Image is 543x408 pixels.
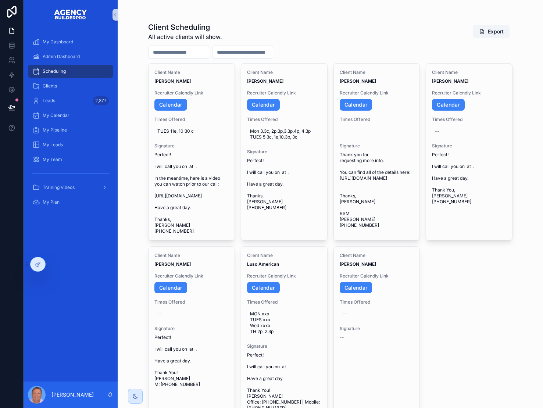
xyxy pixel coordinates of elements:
[435,128,439,134] div: --
[93,96,109,105] div: 2,877
[51,391,94,398] p: [PERSON_NAME]
[154,273,229,279] span: Recruiter Calendly Link
[340,253,414,258] span: Client Name
[247,99,280,111] a: Calendar
[247,261,279,267] strong: Luso American
[340,282,372,294] a: Calendar
[43,157,62,162] span: My Team
[148,32,222,41] span: All active clients will show.
[247,282,280,294] a: Calendar
[241,63,328,240] a: Client Name[PERSON_NAME]Recruiter Calendly LinkCalendarTimes OfferedMon 3.3c, 2p,3p,3.3p,4p, 4.3p...
[340,273,414,279] span: Recruiter Calendly Link
[340,299,414,305] span: Times Offered
[247,299,321,305] span: Times Offered
[154,99,187,111] a: Calendar
[473,25,510,38] button: Export
[28,124,113,137] a: My Pipeline
[157,311,162,317] div: --
[250,128,318,140] span: Mon 3.3c, 2p,3p,3.3p,4p, 4.3p TUES 5:3c, 1e,10.3p, 3c
[28,138,113,151] a: My Leads
[28,196,113,209] a: My Plan
[154,90,229,96] span: Recruiter Calendly Link
[340,117,414,122] span: Times Offered
[43,112,69,118] span: My Calendar
[43,54,80,60] span: Admin Dashboard
[43,142,63,148] span: My Leads
[426,63,512,240] a: Client Name[PERSON_NAME]Recruiter Calendly LinkCalendarTimes Offered--SignaturePerfect! I will ca...
[154,334,229,387] span: Perfect! I will call you on at . Have a great day. Thank You! [PERSON_NAME] M: [PHONE_NUMBER]
[432,117,506,122] span: Times Offered
[28,109,113,122] a: My Calendar
[28,181,113,194] a: Training Videos
[154,152,229,234] span: Perfect! I will call you on at . In the meantime, here is a video you can watch prior to our call...
[154,282,187,294] a: Calendar
[154,117,229,122] span: Times Offered
[432,143,506,149] span: Signature
[43,199,60,205] span: My Plan
[432,78,468,84] strong: [PERSON_NAME]
[340,152,414,228] span: Thank you for requesting more info. You can find all of the details here: [URL][DOMAIN_NAME] Than...
[247,149,321,155] span: Signature
[154,299,229,305] span: Times Offered
[148,22,222,32] h1: Client Scheduling
[28,35,113,49] a: My Dashboard
[28,50,113,63] a: Admin Dashboard
[432,152,506,205] span: Perfect! I will call you on at . Have a great day. Thank You, [PERSON_NAME] [PHONE_NUMBER]
[340,334,344,340] span: --
[43,68,66,74] span: Scheduling
[247,117,321,122] span: Times Offered
[250,311,318,334] span: MON xxx TUES xxx Wed xxxx TH 2p, 2.3p
[28,94,113,107] a: Leads2,877
[343,311,347,317] div: --
[43,83,57,89] span: Clients
[432,69,506,75] span: Client Name
[28,79,113,93] a: Clients
[340,261,376,267] strong: [PERSON_NAME]
[432,99,465,111] a: Calendar
[154,253,229,258] span: Client Name
[54,9,87,21] img: App logo
[154,143,229,149] span: Signature
[247,69,321,75] span: Client Name
[154,326,229,332] span: Signature
[43,185,75,190] span: Training Videos
[148,63,235,240] a: Client Name[PERSON_NAME]Recruiter Calendly LinkCalendarTimes OfferedTUES 11e, 10:30 cSignaturePer...
[28,65,113,78] a: Scheduling
[340,69,414,75] span: Client Name
[247,343,321,349] span: Signature
[24,29,118,219] div: scrollable content
[432,90,506,96] span: Recruiter Calendly Link
[340,143,414,149] span: Signature
[43,39,73,45] span: My Dashboard
[154,69,229,75] span: Client Name
[157,128,226,134] span: TUES 11e, 10:30 c
[247,158,321,211] span: Perfect! I will call you on at . Have a great day. Thanks, [PERSON_NAME] [PHONE_NUMBER]
[28,153,113,166] a: My Team
[43,98,55,104] span: Leads
[340,78,376,84] strong: [PERSON_NAME]
[247,90,321,96] span: Recruiter Calendly Link
[247,78,283,84] strong: [PERSON_NAME]
[154,78,191,84] strong: [PERSON_NAME]
[333,63,420,240] a: Client Name[PERSON_NAME]Recruiter Calendly LinkCalendarTimes OfferedSignatureThank you for reques...
[340,99,372,111] a: Calendar
[340,326,414,332] span: Signature
[43,127,67,133] span: My Pipeline
[247,273,321,279] span: Recruiter Calendly Link
[340,90,414,96] span: Recruiter Calendly Link
[154,261,191,267] strong: [PERSON_NAME]
[247,253,321,258] span: Client Name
